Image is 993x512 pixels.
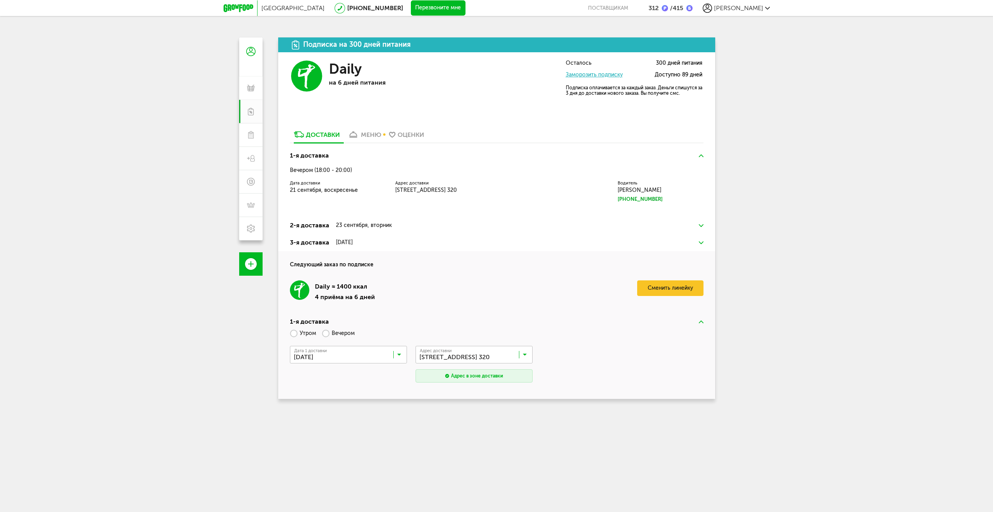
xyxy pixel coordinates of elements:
div: Оценки [398,131,424,138]
div: Доставки [306,131,340,138]
label: Водитель [618,181,703,185]
a: меню [344,130,385,143]
span: [PERSON_NAME] [714,4,763,12]
p: Подписка оплачивается за каждый заказ. Деньги спишутся за 3 дня до доставки нового заказа. Вы пол... [566,85,702,96]
div: 4 приёма на 6 дней [315,293,375,301]
img: bonus_p.2f9b352.png [662,5,668,11]
img: arrow-down-green.fb8ae4f.svg [699,241,703,244]
button: Перезвоните мне [411,0,465,16]
div: Вечером (18:00 - 20:00) [290,167,703,174]
a: Сменить линейку [637,280,703,296]
img: arrow-up-green.5eb5f82.svg [699,321,703,323]
img: arrow-down-green.fb8ae4f.svg [699,224,703,227]
a: [PHONE_NUMBER] [347,4,403,12]
div: 2-я доставка [290,221,329,230]
img: bonus_b.cdccf46.png [686,5,693,11]
span: 300 дней питания [656,60,702,66]
label: Утром [290,326,316,340]
div: меню [361,131,381,138]
span: Доступно 89 дней [655,72,702,78]
h3: Daily [329,60,362,77]
div: 1-я доставка [290,151,329,160]
div: Адрес в зоне доставки [451,372,503,379]
span: Осталось [566,60,592,66]
div: 312 [648,4,659,12]
p: на 6 дней питания [329,79,442,86]
div: Подписка на 300 дней питания [303,41,411,48]
img: icon.da23462.svg [292,40,300,50]
div: [DATE] [336,239,353,246]
a: Заморозить подписку [566,71,623,78]
span: [STREET_ADDRESS] 320 [395,187,457,193]
div: 23 сентября, вторник [336,222,392,229]
span: / [670,4,673,12]
span: [GEOGRAPHIC_DATA] [261,4,325,12]
span: Адрес доставки [420,349,452,353]
span: 21 сентября, воскресенье [290,187,358,193]
div: Daily ≈ 1400 ккал [315,280,375,293]
label: Вечером [322,326,355,340]
label: Адрес доставки [395,181,501,185]
div: 415 [668,4,683,12]
img: arrow-up-green.5eb5f82.svg [699,154,703,157]
span: [PERSON_NAME] [618,187,661,193]
a: Доставки [290,130,344,143]
a: [PHONE_NUMBER] [618,195,703,203]
span: Дата 1 доставки [294,349,327,353]
div: 1-я доставка [290,317,329,326]
label: Дата доставки [290,181,384,185]
h4: Следующий заказ по подписке [290,251,703,269]
a: Оценки [385,130,428,143]
div: 3-я доставка [290,238,329,247]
